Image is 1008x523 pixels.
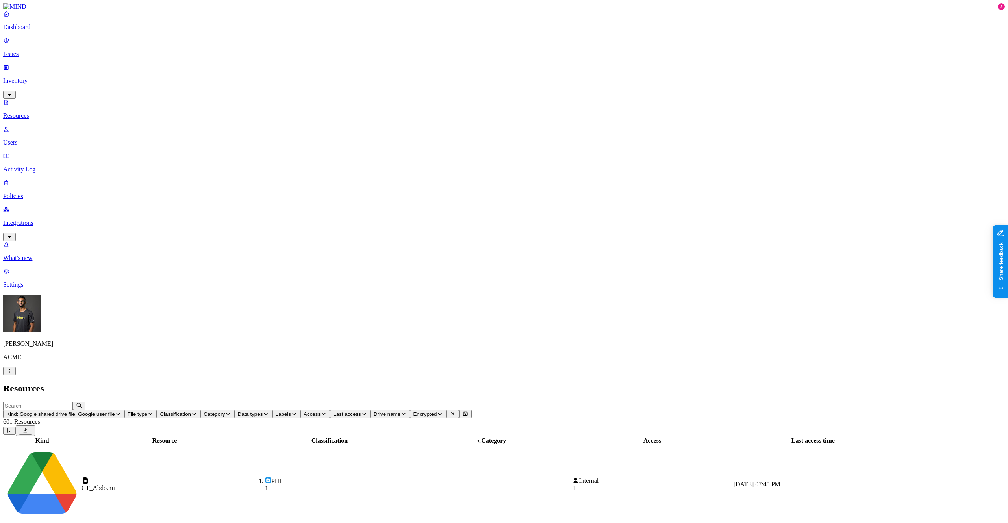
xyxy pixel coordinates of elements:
div: PHI [265,477,410,485]
div: Kind [4,437,80,444]
span: Data types [238,411,263,417]
p: ACME [3,354,1005,361]
img: Amit Cohen [3,295,41,332]
span: Classification [160,411,191,417]
p: Issues [3,50,1005,57]
p: Resources [3,112,1005,119]
div: 2 [998,3,1005,10]
span: Labels [276,411,291,417]
p: Users [3,139,1005,146]
p: Settings [3,281,1005,288]
a: Activity Log [3,152,1005,173]
p: Integrations [3,219,1005,226]
a: Settings [3,268,1005,288]
a: What's new [3,241,1005,261]
div: CT_Abdo.nii [82,484,248,491]
span: [DATE] 07:45 PM [734,481,780,488]
div: Access [573,437,732,444]
a: Inventory [3,64,1005,98]
div: Last access time [734,437,893,444]
span: Drive name [374,411,400,417]
div: 1 [573,484,732,491]
span: Category [481,437,506,444]
p: [PERSON_NAME] [3,340,1005,347]
div: Classification [249,437,410,444]
img: MIND [3,3,26,10]
span: Kind: Google shared drive file, Google user file [6,411,115,417]
img: phi [265,477,271,483]
p: Policies [3,193,1005,200]
a: Users [3,126,1005,146]
a: MIND [3,3,1005,10]
p: What's new [3,254,1005,261]
span: Access [304,411,321,417]
span: Last access [333,411,361,417]
p: Inventory [3,77,1005,84]
img: google-drive [4,446,80,521]
span: Category [204,411,225,417]
a: Dashboard [3,10,1005,31]
a: Integrations [3,206,1005,240]
a: Policies [3,179,1005,200]
span: – [411,481,415,488]
span: Encrypted [413,411,437,417]
input: Search [3,402,73,410]
p: Activity Log [3,166,1005,173]
a: Resources [3,99,1005,119]
div: Internal [573,477,732,484]
span: 601 Resources [3,418,40,425]
a: Issues [3,37,1005,57]
span: File type [128,411,147,417]
p: Dashboard [3,24,1005,31]
div: Resource [82,437,248,444]
h2: Resources [3,383,1005,394]
div: 1 [265,485,410,492]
